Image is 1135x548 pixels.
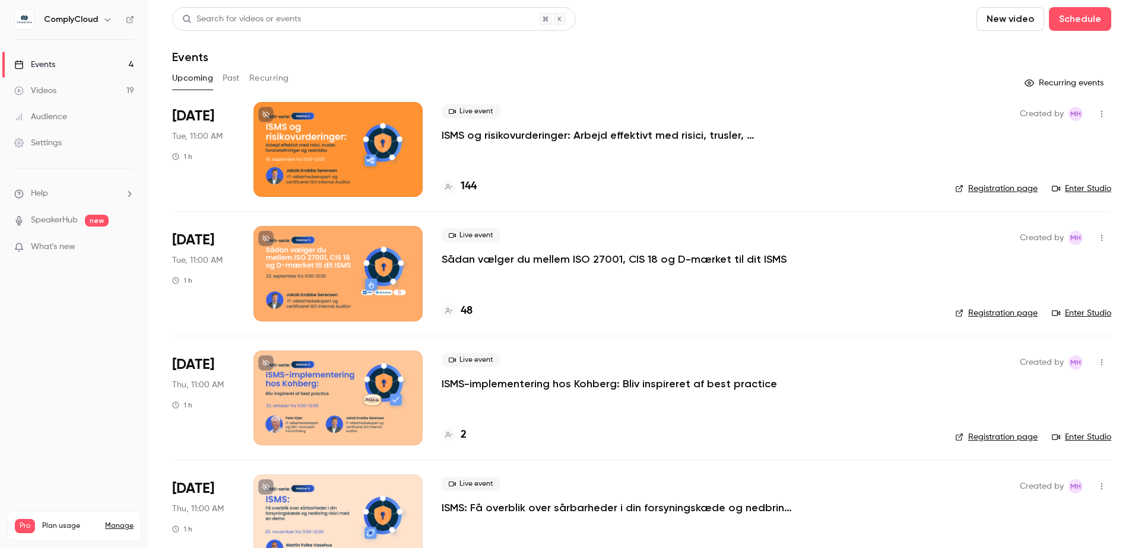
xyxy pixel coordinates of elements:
span: Created by [1020,479,1064,493]
span: What's new [31,241,75,253]
span: Maibrit Hovedskou [1069,479,1083,493]
span: Thu, 11:00 AM [172,379,224,391]
button: Upcoming [172,69,213,88]
span: Live event [442,477,500,491]
span: MH [1070,231,1081,245]
button: New video [977,7,1044,31]
span: Help [31,187,48,200]
a: ISMS og risikovurderinger: Arbejd effektivt med risici, trusler, foranstaltninger og restrisiko [442,128,798,142]
img: ComplyCloud [15,10,34,29]
div: 1 h [172,524,192,534]
span: Plan usage [42,521,98,531]
div: 1 h [172,152,192,161]
li: help-dropdown-opener [14,187,134,200]
span: Created by [1020,355,1064,369]
h6: ComplyCloud [44,14,98,26]
a: Enter Studio [1052,183,1111,195]
a: Registration page [955,431,1038,443]
div: Sep 23 Tue, 11:00 AM (Europe/Copenhagen) [172,226,234,321]
h1: Events [172,50,208,64]
div: Events [14,59,55,71]
span: Thu, 11:00 AM [172,503,224,515]
span: Live event [442,228,500,243]
span: Tue, 11:00 AM [172,254,223,266]
a: ISMS: Få overblik over sårbarheder i din forsyningskæde og nedbring risici med en demo [442,501,798,515]
a: Registration page [955,307,1038,319]
button: Schedule [1049,7,1111,31]
a: Enter Studio [1052,307,1111,319]
a: Manage [105,521,134,531]
a: 144 [442,179,477,195]
span: MH [1070,479,1081,493]
div: Videos [14,85,56,97]
div: Sep 16 Tue, 11:00 AM (Europe/Copenhagen) [172,102,234,197]
div: Oct 23 Thu, 11:00 AM (Europe/Copenhagen) [172,351,234,445]
a: Sådan vælger du mellem ISO 27001, CIS 18 og D-mærket til dit ISMS [442,252,787,266]
span: Created by [1020,231,1064,245]
button: Recurring [249,69,289,88]
span: [DATE] [172,231,214,250]
span: [DATE] [172,107,214,126]
span: Maibrit Hovedskou [1069,355,1083,369]
div: 1 h [172,400,192,410]
span: Live event [442,104,500,119]
a: 48 [442,303,473,319]
a: Enter Studio [1052,431,1111,443]
span: new [85,215,109,227]
a: SpeakerHub [31,214,78,227]
span: Created by [1020,107,1064,121]
div: Audience [14,111,67,123]
div: 1 h [172,276,192,285]
iframe: Noticeable Trigger [120,242,134,253]
h4: 2 [461,427,467,443]
span: Maibrit Hovedskou [1069,107,1083,121]
span: Pro [15,519,35,533]
button: Recurring events [1019,74,1111,93]
button: Past [223,69,240,88]
span: [DATE] [172,355,214,374]
div: Settings [14,137,62,149]
span: Maibrit Hovedskou [1069,231,1083,245]
a: Registration page [955,183,1038,195]
span: MH [1070,355,1081,369]
span: MH [1070,107,1081,121]
span: Live event [442,353,500,367]
a: 2 [442,427,467,443]
div: Search for videos or events [182,13,301,26]
h4: 144 [461,179,477,195]
h4: 48 [461,303,473,319]
span: Tue, 11:00 AM [172,130,223,142]
a: ISMS-implementering hos Kohberg: Bliv inspireret af best practice [442,377,777,391]
span: [DATE] [172,479,214,498]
